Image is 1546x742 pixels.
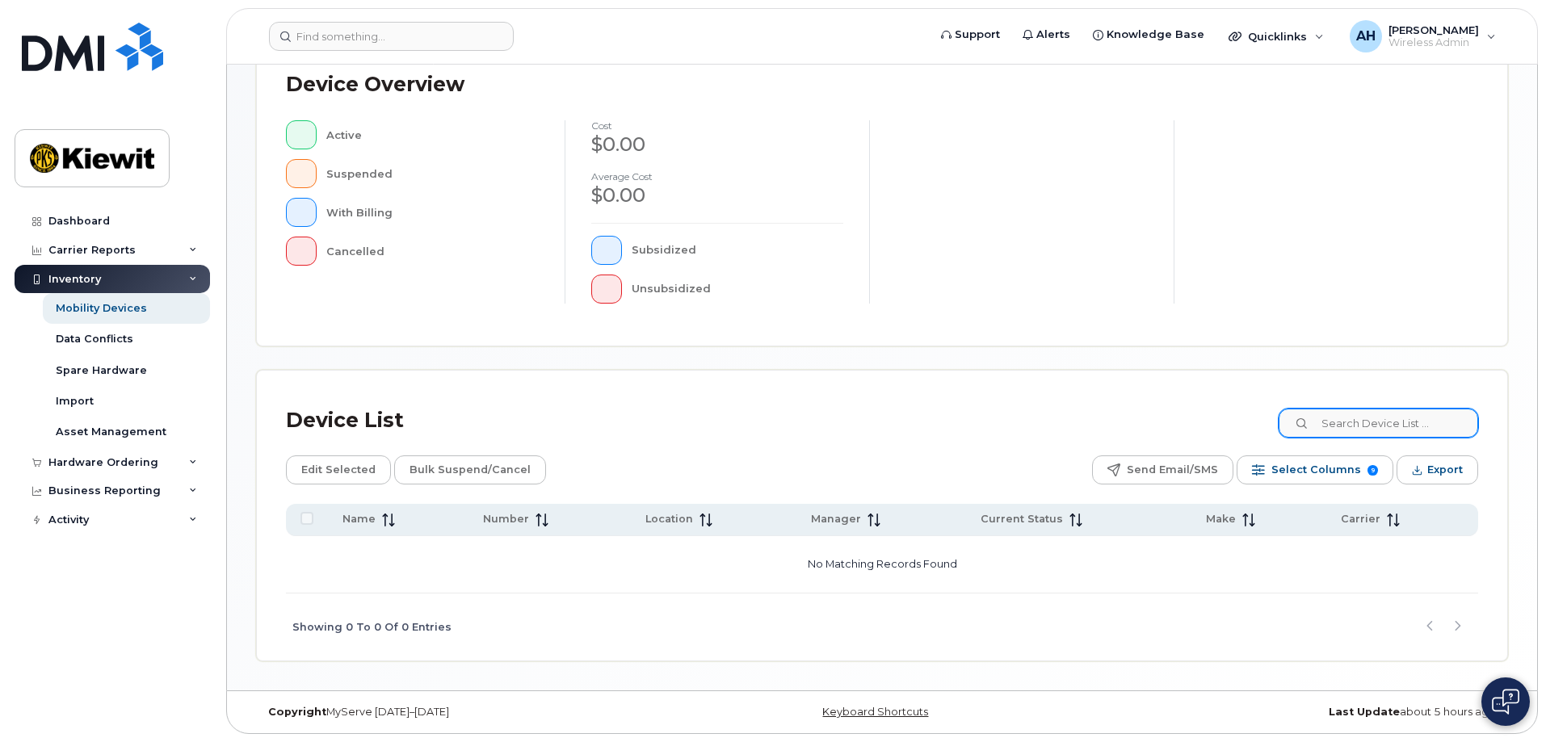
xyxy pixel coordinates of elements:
[1367,465,1378,476] span: 9
[394,455,546,484] button: Bulk Suspend/Cancel
[292,543,1472,586] p: No Matching Records Found
[256,706,674,719] div: MyServe [DATE]–[DATE]
[930,19,1011,51] a: Support
[822,706,928,718] a: Keyboard Shortcuts
[268,706,326,718] strong: Copyright
[1388,36,1479,49] span: Wireless Admin
[632,275,844,304] div: Unsubsidized
[1217,20,1335,52] div: Quicklinks
[591,120,843,131] h4: cost
[1206,512,1236,526] span: Make
[1341,512,1380,526] span: Carrier
[1492,689,1519,715] img: Open chat
[1082,19,1216,51] a: Knowledge Base
[292,614,452,639] span: Showing 0 To 0 Of 0 Entries
[326,237,540,266] div: Cancelled
[955,27,1000,43] span: Support
[1329,706,1400,718] strong: Last Update
[286,400,404,442] div: Device List
[1107,27,1204,43] span: Knowledge Base
[1036,27,1070,43] span: Alerts
[286,455,391,484] button: Edit Selected
[1127,458,1218,482] span: Send Email/SMS
[342,512,376,526] span: Name
[1248,30,1307,43] span: Quicklinks
[1388,23,1479,36] span: [PERSON_NAME]
[1090,706,1508,719] div: about 5 hours ago
[286,64,464,106] div: Device Overview
[1427,458,1463,482] span: Export
[483,512,529,526] span: Number
[1338,20,1507,52] div: Allison Harris
[301,458,376,482] span: Edit Selected
[1237,455,1393,484] button: Select Columns 9
[410,458,531,482] span: Bulk Suspend/Cancel
[632,236,844,265] div: Subsidized
[1279,409,1478,438] input: Search Device List ...
[1356,27,1376,46] span: AH
[591,182,843,209] div: $0.00
[269,22,514,51] input: Find something...
[645,512,693,526] span: Location
[326,198,540,227] div: With Billing
[326,159,540,188] div: Suspended
[1092,455,1233,484] button: Send Email/SMS
[1011,19,1082,51] a: Alerts
[326,120,540,149] div: Active
[981,512,1063,526] span: Current Status
[1397,455,1478,484] button: Export
[1271,458,1361,482] span: Select Columns
[591,171,843,182] h4: Average cost
[811,512,861,526] span: Manager
[591,131,843,158] div: $0.00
